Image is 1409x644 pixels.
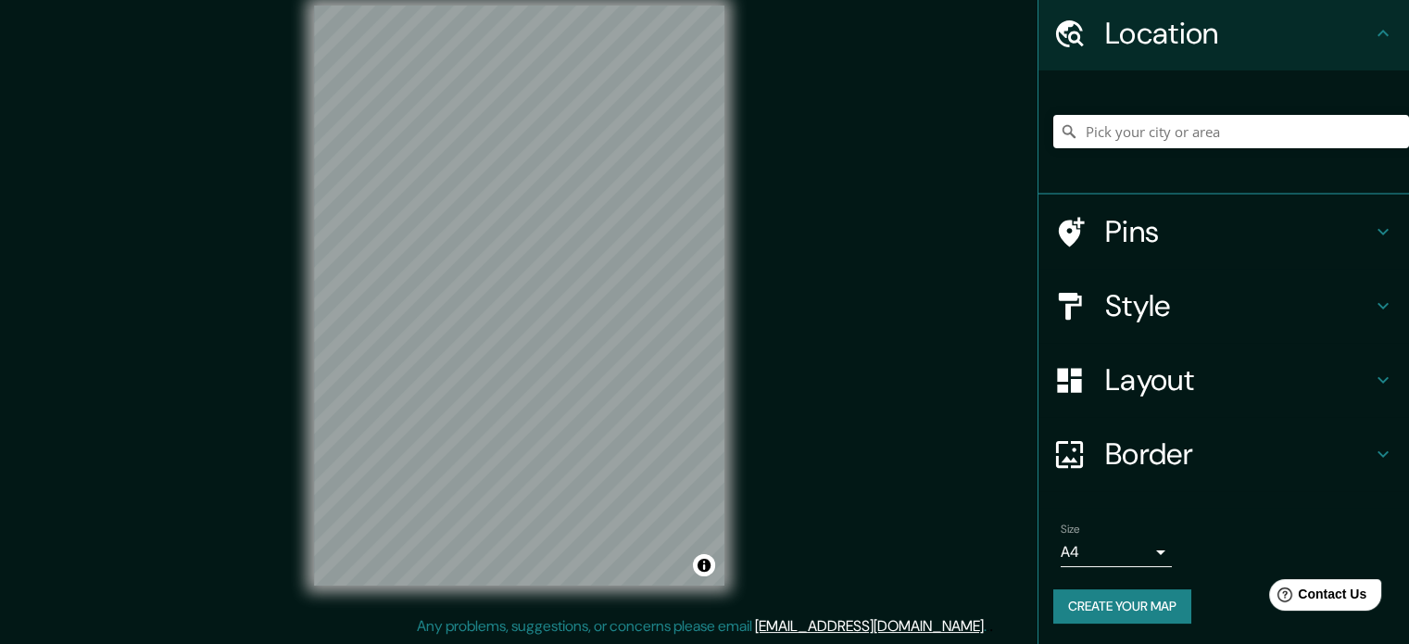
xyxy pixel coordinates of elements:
h4: Location [1105,15,1372,52]
iframe: Help widget launcher [1244,572,1389,624]
h4: Style [1105,287,1372,324]
div: Style [1038,269,1409,343]
div: . [989,615,993,638]
div: Border [1038,417,1409,491]
label: Size [1061,522,1080,537]
button: Toggle attribution [693,554,715,576]
input: Pick your city or area [1053,115,1409,148]
div: . [987,615,989,638]
p: Any problems, suggestions, or concerns please email . [417,615,987,638]
h4: Pins [1105,213,1372,250]
h4: Border [1105,436,1372,473]
h4: Layout [1105,361,1372,398]
canvas: Map [314,6,724,586]
div: A4 [1061,537,1172,567]
div: Layout [1038,343,1409,417]
div: Pins [1038,195,1409,269]
a: [EMAIL_ADDRESS][DOMAIN_NAME] [755,616,984,636]
button: Create your map [1053,589,1191,624]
